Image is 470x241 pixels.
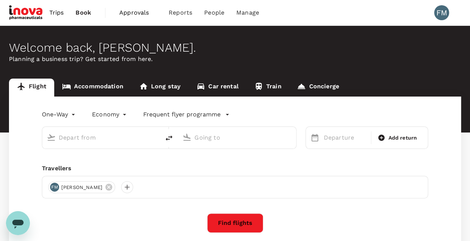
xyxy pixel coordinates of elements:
iframe: Button to launch messaging window [6,211,30,235]
a: Accommodation [54,79,131,97]
a: Long stay [131,79,188,97]
button: Open [291,137,292,138]
span: Approvals [119,8,157,17]
span: Reports [169,8,192,17]
button: Find flights [207,213,263,233]
button: Frequent flyer programme [143,110,230,119]
span: People [204,8,224,17]
div: FM[PERSON_NAME] [48,181,115,193]
div: Welcome back , [PERSON_NAME] . [9,41,461,55]
div: One-Way [42,109,77,120]
span: [PERSON_NAME] [57,184,107,191]
a: Concierge [289,79,347,97]
span: Manage [236,8,259,17]
a: Flight [9,79,54,97]
span: Book [76,8,91,17]
div: Economy [92,109,128,120]
button: delete [160,129,178,147]
p: Frequent flyer programme [143,110,221,119]
p: Departure [324,133,367,142]
input: Depart from [59,132,144,143]
div: FM [434,5,449,20]
a: Train [246,79,289,97]
input: Going to [194,132,280,143]
div: Travellers [42,164,428,173]
button: Open [155,137,156,138]
img: iNova Pharmaceuticals [9,4,43,21]
span: Trips [49,8,64,17]
p: Planning a business trip? Get started from here. [9,55,461,64]
div: FM [50,183,59,192]
span: Add return [388,134,417,142]
a: Car rental [188,79,246,97]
